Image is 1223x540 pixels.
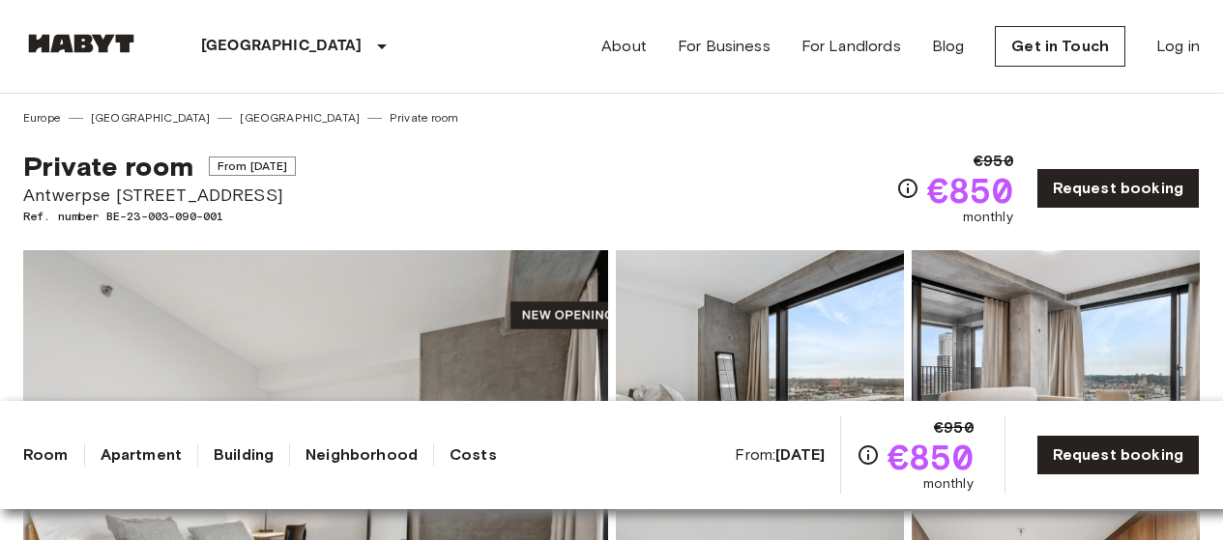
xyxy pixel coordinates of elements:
[601,35,647,58] a: About
[974,150,1013,173] span: €950
[995,26,1125,67] a: Get in Touch
[209,156,297,176] span: From [DATE]
[23,109,61,127] a: Europe
[678,35,771,58] a: For Business
[1036,435,1200,475] a: Request booking
[896,177,919,200] svg: Check cost overview for full price breakdown. Please note that discounts apply to new joiners onl...
[932,35,965,58] a: Blog
[201,35,363,58] p: [GEOGRAPHIC_DATA]
[857,443,880,467] svg: Check cost overview for full price breakdown. Please note that discounts apply to new joiners onl...
[801,35,901,58] a: For Landlords
[616,250,904,503] img: Picture of unit BE-23-003-090-001
[214,443,274,467] a: Building
[735,444,825,466] span: From:
[91,109,211,127] a: [GEOGRAPHIC_DATA]
[390,109,458,127] a: Private room
[23,150,193,183] span: Private room
[923,474,974,494] span: monthly
[927,173,1013,208] span: €850
[23,34,139,53] img: Habyt
[23,183,296,208] span: Antwerpse [STREET_ADDRESS]
[450,443,497,467] a: Costs
[934,416,974,440] span: €950
[1156,35,1200,58] a: Log in
[306,443,418,467] a: Neighborhood
[101,443,182,467] a: Apartment
[23,443,69,467] a: Room
[240,109,360,127] a: [GEOGRAPHIC_DATA]
[1036,168,1200,209] a: Request booking
[23,208,296,225] span: Ref. number BE-23-003-090-001
[775,445,825,464] b: [DATE]
[912,250,1200,503] img: Picture of unit BE-23-003-090-001
[888,440,974,474] span: €850
[963,208,1013,227] span: monthly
